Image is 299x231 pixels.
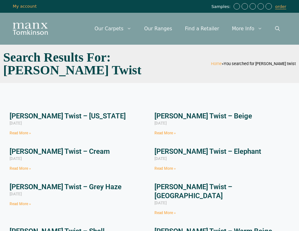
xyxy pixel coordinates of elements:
[10,120,22,125] span: [DATE]
[13,23,48,35] img: Manx Tomkinson
[10,191,22,196] span: [DATE]
[138,19,179,38] a: Our Ranges
[10,156,22,161] span: [DATE]
[10,166,31,171] a: Read more about Craven Twist – Cream
[13,4,37,9] a: My account
[3,51,146,77] h1: Search Results for: [PERSON_NAME] twist
[154,200,167,205] span: [DATE]
[275,4,286,9] a: order
[10,112,126,120] a: [PERSON_NAME] Twist – [US_STATE]
[10,131,31,135] a: Read more about Craven Twist – Arizona
[269,19,286,38] a: Open Search Bar
[10,202,31,206] a: Read more about Craven Twist – Grey Haze
[10,147,110,155] a: [PERSON_NAME] Twist – Cream
[211,61,222,66] a: Home
[154,166,176,171] a: Read more about Craven Twist – Elephant
[154,211,176,215] a: Read more about Craven Twist – Sahara
[226,19,269,38] a: More Info
[154,120,167,125] span: [DATE]
[10,183,122,191] a: [PERSON_NAME] Twist – Grey Haze
[154,183,232,200] a: [PERSON_NAME] Twist – [GEOGRAPHIC_DATA]
[88,19,286,38] nav: Primary
[154,131,176,135] a: Read more about Craven Twist – Beige
[211,61,296,66] span: »
[154,156,167,161] span: [DATE]
[154,147,261,155] a: [PERSON_NAME] Twist – Elephant
[154,112,252,120] a: [PERSON_NAME] Twist – Beige
[224,61,296,66] span: You searched for [PERSON_NAME] twist
[178,19,225,38] a: Find a Retailer
[88,19,138,38] a: Our Carpets
[211,4,232,10] span: Samples:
